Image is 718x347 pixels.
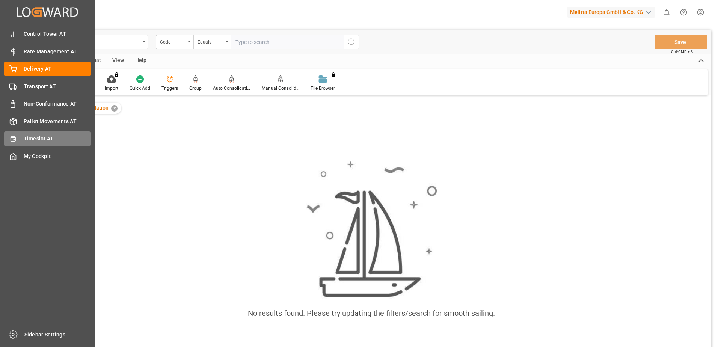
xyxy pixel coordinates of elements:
[655,35,707,49] button: Save
[4,27,91,41] a: Control Tower AT
[24,100,91,108] span: Non-Conformance AT
[130,54,152,67] div: Help
[675,4,692,21] button: Help Center
[161,85,178,92] div: Triggers
[156,35,193,49] button: open menu
[344,35,359,49] button: search button
[189,85,202,92] div: Group
[107,54,130,67] div: View
[4,114,91,128] a: Pallet Movements AT
[4,62,91,76] a: Delivery AT
[24,30,91,38] span: Control Tower AT
[248,308,495,319] div: No results found. Please try updating the filters/search for smooth sailing.
[671,49,693,54] span: Ctrl/CMD + S
[130,85,150,92] div: Quick Add
[24,135,91,143] span: Timeslot AT
[24,152,91,160] span: My Cockpit
[567,5,658,19] button: Melitta Europa GmbH & Co. KG
[24,48,91,56] span: Rate Management AT
[306,160,437,299] img: smooth_sailing.jpeg
[658,4,675,21] button: show 0 new notifications
[213,85,250,92] div: Auto Consolidation
[24,83,91,91] span: Transport AT
[111,105,118,112] div: ✕
[193,35,231,49] button: open menu
[4,44,91,59] a: Rate Management AT
[24,331,92,339] span: Sidebar Settings
[4,131,91,146] a: Timeslot AT
[231,35,344,49] input: Type to search
[262,85,299,92] div: Manual Consolidation
[4,149,91,163] a: My Cockpit
[4,97,91,111] a: Non-Conformance AT
[4,79,91,94] a: Transport AT
[24,65,91,73] span: Delivery AT
[567,7,655,18] div: Melitta Europa GmbH & Co. KG
[160,37,186,45] div: Code
[24,118,91,125] span: Pallet Movements AT
[198,37,223,45] div: Equals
